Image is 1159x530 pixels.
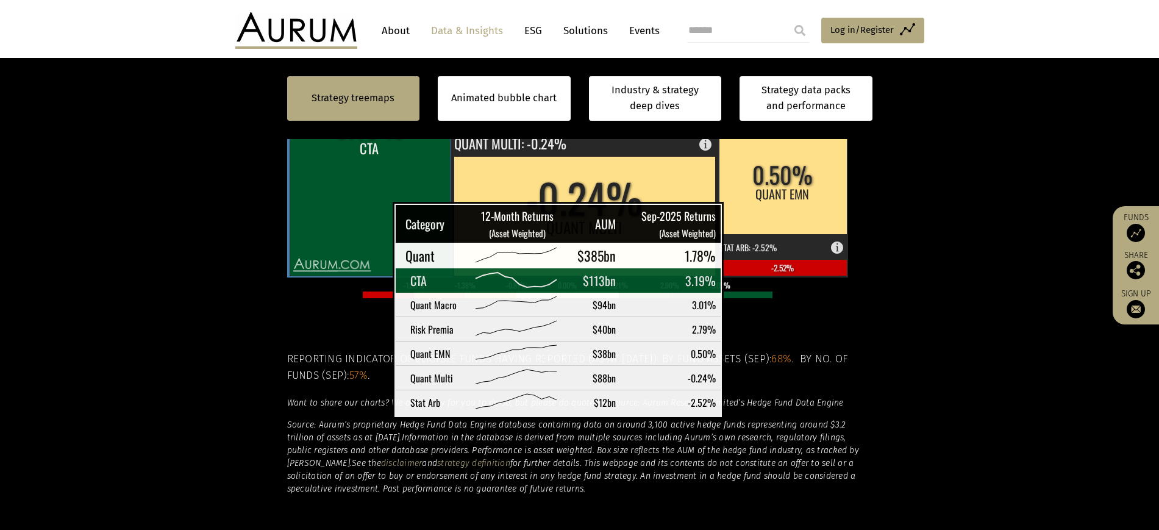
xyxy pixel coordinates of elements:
[1127,300,1145,318] img: Sign up to our newsletter
[1127,261,1145,279] img: Share this post
[1127,224,1145,242] img: Access Funds
[381,458,423,468] a: disclaimer
[623,20,660,42] a: Events
[422,458,437,468] em: and
[287,351,872,384] h5: Reporting indicator of eligible funds having reported (as at [DATE]). By fund assets (Sep): . By ...
[235,12,357,49] img: Aurum
[771,353,791,365] span: 68%
[451,90,557,106] a: Animated bubble chart
[287,420,846,443] em: Source: Aurum’s proprietary Hedge Fund Data Engine database containing data on around 3,100 activ...
[287,432,859,468] em: Information in the database is derived from multiple sources including Aurum’s own research, regu...
[740,76,872,121] a: Strategy data packs and performance
[376,20,416,42] a: About
[830,23,894,37] span: Log in/Register
[1119,251,1153,279] div: Share
[349,369,368,382] span: 57%
[788,18,812,43] input: Submit
[821,18,924,43] a: Log in/Register
[557,20,614,42] a: Solutions
[437,458,510,468] a: strategy definition
[589,76,722,121] a: Industry & strategy deep dives
[287,398,844,408] em: Want to share our charts? We are happy for you to do so, but please do quote the source: Aurum Re...
[425,20,509,42] a: Data & Insights
[1119,212,1153,242] a: Funds
[287,458,856,494] em: for further details. This webpage and its contents do not constitute an offer to sell or a solici...
[312,90,394,106] a: Strategy treemaps
[518,20,548,42] a: ESG
[352,458,381,468] em: See the
[1119,288,1153,318] a: Sign up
